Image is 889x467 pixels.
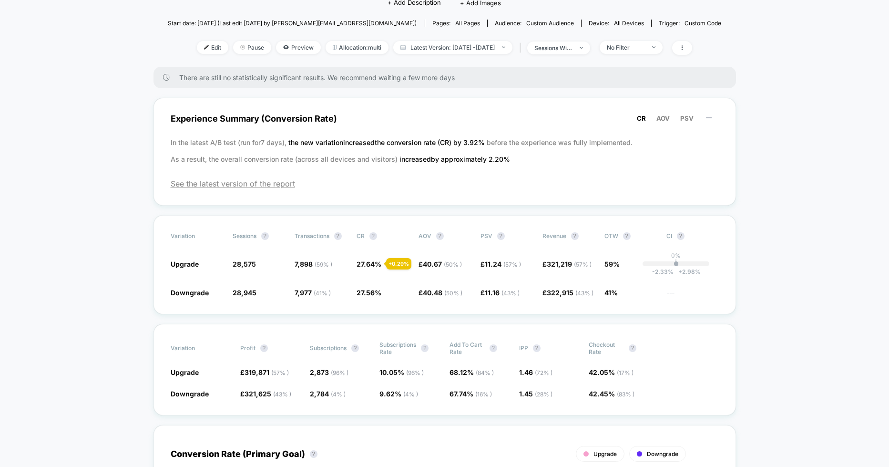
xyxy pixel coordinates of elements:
span: ( 96 % ) [331,369,348,376]
button: ? [310,450,317,458]
span: ( 50 % ) [444,261,462,268]
span: | [517,41,527,55]
span: ( 17 % ) [617,369,634,376]
span: 42.45 % [589,390,634,398]
button: ? [351,344,359,352]
span: ( 28 % ) [535,391,552,398]
button: ? [497,232,505,240]
span: -2.33 % [652,268,674,275]
button: ? [490,344,497,352]
span: ( 4 % ) [403,391,418,398]
span: £ [542,289,593,297]
p: 0% [671,252,681,259]
span: Upgrade [593,450,617,457]
span: Experience Summary (Conversion Rate) [171,108,719,129]
span: Upgrade [171,260,199,268]
span: Downgrade [171,390,209,398]
span: ( 43 % ) [501,290,520,297]
img: end [502,46,505,48]
button: ? [623,232,631,240]
span: all pages [455,20,480,27]
span: 41% [604,289,618,297]
span: Latest Version: [DATE] - [DATE] [393,41,512,54]
span: OTW [604,232,657,240]
span: ( 96 % ) [406,369,424,376]
span: 11.24 [485,260,521,268]
span: ( 57 % ) [271,369,289,376]
span: 28,945 [233,289,256,297]
span: Subscriptions [310,344,347,352]
button: ? [334,232,342,240]
img: calendar [400,45,406,50]
span: 321,625 [245,390,291,398]
span: AOV [419,232,431,239]
img: edit [204,45,209,50]
span: Downgrade [171,289,209,297]
span: ( 57 % ) [574,261,592,268]
span: increased by approximately 2.20 % [399,155,510,163]
span: 2,784 [310,390,346,398]
span: Upgrade [171,368,199,376]
span: PSV [480,232,492,239]
span: Variation [171,232,223,240]
span: Add To Cart Rate [450,341,485,355]
span: the new variation increased the conversion rate (CR) by 3.92 % [288,138,487,146]
span: There are still no statistically significant results. We recommend waiting a few more days [179,73,717,82]
span: 40.67 [423,260,462,268]
span: Custom Audience [526,20,574,27]
img: end [580,47,583,49]
span: Downgrade [647,450,678,457]
span: ( 4 % ) [331,391,346,398]
span: ( 59 % ) [315,261,332,268]
span: See the latest version of the report [171,179,719,188]
span: + [678,268,682,275]
span: ( 72 % ) [535,369,552,376]
span: Revenue [542,232,566,239]
span: IPP [519,344,528,352]
span: ( 57 % ) [503,261,521,268]
span: Subscriptions Rate [379,341,416,355]
button: ? [629,344,636,352]
span: Transactions [295,232,329,239]
span: £ [240,390,291,398]
span: 7,977 [295,289,331,297]
p: In the latest A/B test (run for 7 days), before the experience was fully implemented. As a result... [171,134,719,167]
span: 40.48 [423,289,462,297]
span: £ [480,289,520,297]
span: 2.98 % [674,268,701,275]
span: Pause [233,41,271,54]
div: Audience: [495,20,574,27]
button: ? [369,232,377,240]
img: end [652,46,655,48]
span: 11.16 [485,289,520,297]
span: Variation [171,341,223,355]
span: 27.64 % [357,260,381,268]
span: CI [666,232,719,240]
span: ( 50 % ) [444,290,462,297]
span: ( 83 % ) [617,391,634,398]
span: Sessions [233,232,256,239]
span: Checkout Rate [589,341,624,355]
div: + 0.29 % [386,258,411,270]
span: 321,219 [547,260,592,268]
span: Edit [197,41,228,54]
span: 319,871 [245,368,289,376]
span: AOV [656,114,670,122]
button: ? [421,344,429,352]
span: PSV [680,114,694,122]
button: ? [261,232,269,240]
img: rebalance [333,45,337,50]
button: ? [571,232,579,240]
span: 27.56 % [357,289,381,297]
span: 28,575 [233,260,256,268]
span: £ [240,368,289,376]
span: Custom Code [685,20,721,27]
span: Start date: [DATE] (Last edit [DATE] by [PERSON_NAME][EMAIL_ADDRESS][DOMAIN_NAME]) [168,20,417,27]
span: £ [480,260,521,268]
span: £ [542,260,592,268]
span: --- [666,290,719,297]
span: 1.45 [519,390,552,398]
span: CR [357,232,365,239]
span: 322,915 [547,289,593,297]
button: PSV [677,114,696,123]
